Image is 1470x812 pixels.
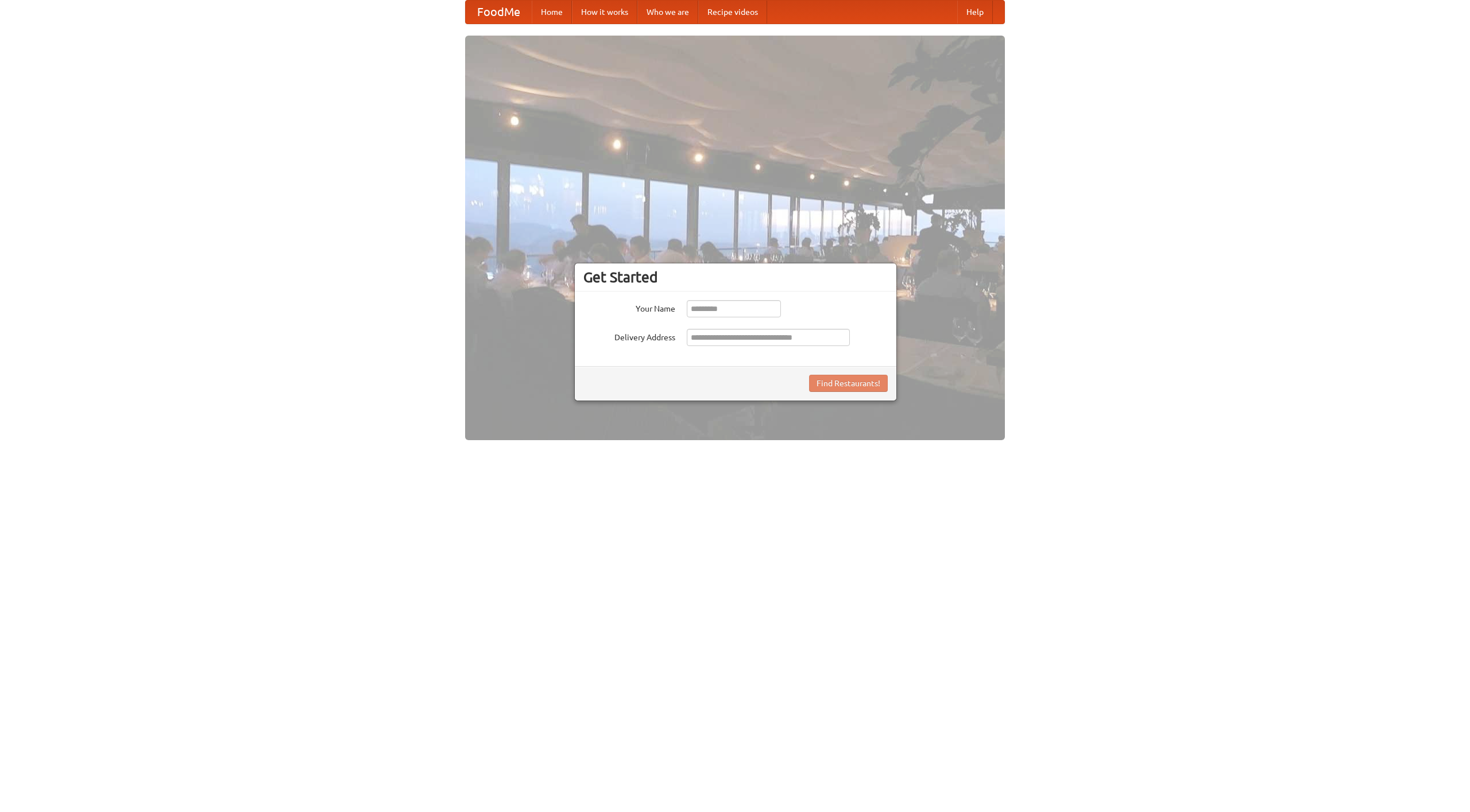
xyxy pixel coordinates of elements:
button: Find Restaurants! [809,375,888,392]
a: Help [957,1,993,24]
a: Recipe videos [698,1,767,24]
h3: Get Started [583,269,888,286]
a: Home [532,1,572,24]
label: Delivery Address [583,329,675,343]
a: Who we are [637,1,698,24]
label: Your Name [583,300,675,314]
a: How it works [572,1,637,24]
a: FoodMe [466,1,532,24]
